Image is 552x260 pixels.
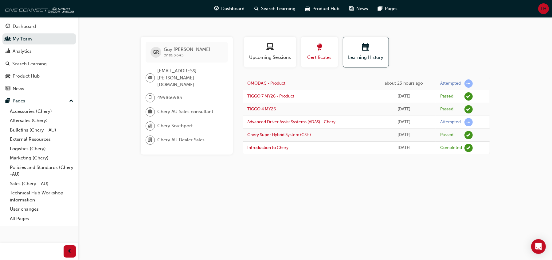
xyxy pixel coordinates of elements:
span: award-icon [316,44,323,52]
span: search-icon [6,61,10,67]
span: pages-icon [6,98,10,104]
a: OMODA 5 - Product [247,81,285,86]
a: Policies and Standards (Chery -AU) [7,163,76,179]
span: email-icon [148,74,152,82]
div: Tue Sep 30 2025 12:23:17 GMT+1000 (Australian Eastern Standard Time) [377,119,431,126]
a: All Pages [7,214,76,224]
a: Introduction to Chery [247,145,288,150]
span: GR [153,49,159,56]
a: Marketing (Chery) [7,153,76,163]
span: learningRecordVerb_PASS-icon [464,105,473,113]
span: calendar-icon [362,44,370,52]
span: car-icon [306,5,310,13]
a: TIGGO 4 MY26 [247,106,276,112]
span: news-icon [350,5,354,13]
div: News [13,85,24,92]
span: learningRecordVerb_COMPLETE-icon [464,144,473,152]
span: people-icon [6,36,10,42]
a: guage-iconDashboard [209,2,250,15]
span: one00645 [164,52,184,58]
a: Dashboard [2,21,76,32]
a: Logistics (Chery) [7,144,76,154]
span: Pages [385,5,398,12]
a: Advanced Driver Assist Systems (ADAS) - Chery [247,119,335,124]
button: Pages [2,95,76,107]
div: Product Hub [13,73,40,80]
span: Chery AU Sales consultant [157,108,213,115]
span: 499866983 [157,94,182,101]
div: Pages [13,97,25,105]
button: Learning History [343,37,389,67]
span: News [357,5,368,12]
span: Product Hub [313,5,340,12]
div: Fri Sep 26 2025 10:00:42 GMT+1000 (Australian Eastern Standard Time) [377,132,431,139]
span: prev-icon [68,248,72,255]
span: briefcase-icon [148,108,152,116]
span: news-icon [6,86,10,92]
a: User changes [7,205,76,214]
span: pages-icon [378,5,383,13]
span: learningRecordVerb_ATTEMPT-icon [464,79,473,88]
a: Technical Hub Workshop information [7,188,76,205]
div: Analytics [13,48,32,55]
a: Product Hub [2,71,76,82]
a: Aftersales (Chery) [7,116,76,125]
div: Passed [440,94,453,99]
span: TH [541,5,547,12]
div: Tue Sep 30 2025 12:50:12 GMT+1000 (Australian Eastern Standard Time) [377,106,431,113]
span: Guy [PERSON_NAME] [164,47,210,52]
div: Tue Sep 30 2025 14:50:35 GMT+1000 (Australian Eastern Standard Time) [377,80,431,87]
span: Learning History [348,54,384,61]
a: pages-iconPages [373,2,403,15]
div: Search Learning [12,60,47,67]
span: guage-icon [6,24,10,29]
div: Dashboard [13,23,36,30]
a: Analytics [2,46,76,57]
span: learningRecordVerb_PASS-icon [464,92,473,101]
div: Fri Sep 26 2025 09:48:49 GMT+1000 (Australian Eastern Standard Time) [377,144,431,151]
span: chart-icon [6,49,10,54]
span: car-icon [6,74,10,79]
img: oneconnect [3,2,74,15]
button: Certificates [301,37,338,67]
span: Chery Southport [157,122,193,129]
span: organisation-icon [148,122,152,130]
a: TIGGO 7 MY26 - Product [247,94,294,99]
div: Tue Sep 30 2025 13:35:47 GMT+1000 (Australian Eastern Standard Time) [377,93,431,100]
span: laptop-icon [266,44,274,52]
span: up-icon [69,97,73,105]
a: car-iconProduct Hub [301,2,345,15]
span: search-icon [255,5,259,13]
span: Search Learning [261,5,296,12]
button: TH [538,3,549,14]
span: Upcoming Sessions [249,54,292,61]
a: Bulletins (Chery - AU) [7,125,76,135]
a: News [2,83,76,94]
div: Open Intercom Messenger [531,239,546,254]
button: DashboardMy TeamAnalyticsSearch LearningProduct HubNews [2,20,76,95]
a: Accessories (Chery) [7,107,76,116]
a: search-iconSearch Learning [250,2,301,15]
span: mobile-icon [148,94,152,102]
div: Passed [440,132,453,138]
span: learningRecordVerb_ATTEMPT-icon [464,118,473,126]
span: learningRecordVerb_PASS-icon [464,131,473,139]
a: Sales (Chery - AU) [7,179,76,189]
a: External Resources [7,135,76,144]
span: Certificates [306,54,333,61]
button: Upcoming Sessions [244,37,296,67]
a: Search Learning [2,58,76,70]
div: Attempted [440,119,461,125]
a: Chery Super Hybrid System (CSH) [247,132,311,137]
span: Chery AU Dealer Sales [157,136,205,143]
span: Dashboard [221,5,245,12]
a: news-iconNews [345,2,373,15]
span: [EMAIL_ADDRESS][PERSON_NAME][DOMAIN_NAME] [157,67,223,88]
div: Completed [440,145,462,151]
div: Passed [440,106,453,112]
a: My Team [2,33,76,45]
div: Attempted [440,81,461,86]
span: department-icon [148,136,152,144]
